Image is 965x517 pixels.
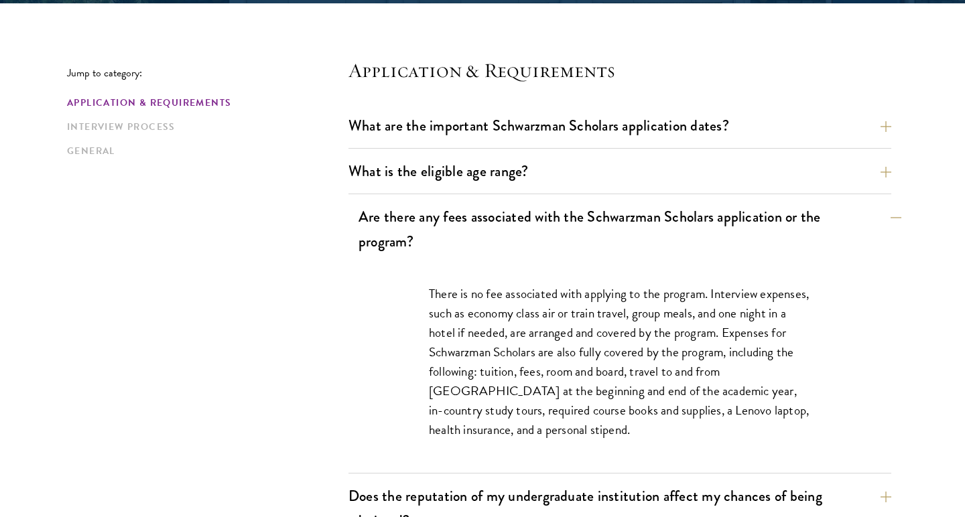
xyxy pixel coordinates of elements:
[67,120,340,134] a: Interview Process
[348,110,891,141] button: What are the important Schwarzman Scholars application dates?
[67,96,340,110] a: Application & Requirements
[359,202,901,256] button: Are there any fees associated with the Schwarzman Scholars application or the program?
[429,284,811,440] p: There is no fee associated with applying to the program. Interview expenses, such as economy clas...
[67,67,348,79] p: Jump to category:
[67,144,340,158] a: General
[348,156,891,186] button: What is the eligible age range?
[348,57,891,84] h4: Application & Requirements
